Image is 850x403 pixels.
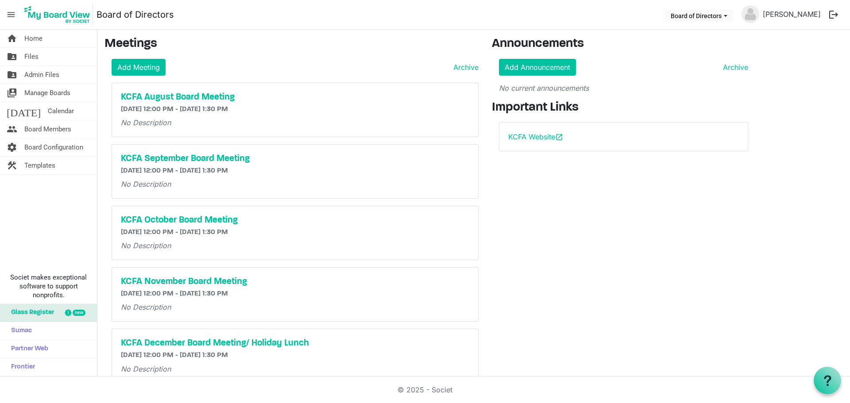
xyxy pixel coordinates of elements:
[121,364,469,374] p: No Description
[3,6,19,23] span: menu
[121,228,469,237] h6: [DATE] 12:00 PM - [DATE] 1:30 PM
[121,117,469,128] p: No Description
[4,273,93,299] span: Societ makes exceptional software to support nonprofits.
[121,154,469,164] a: KCFA September Board Meeting
[7,48,17,65] span: folder_shared
[121,179,469,189] p: No Description
[7,157,17,174] span: construction
[24,30,42,47] span: Home
[398,385,452,394] a: © 2025 - Societ
[824,5,843,24] button: logout
[121,338,469,349] a: KCFA December Board Meeting/ Holiday Lunch
[24,48,39,65] span: Files
[121,351,469,360] h6: [DATE] 12:00 PM - [DATE] 1:30 PM
[104,37,479,52] h3: Meetings
[24,138,83,156] span: Board Configuration
[121,92,469,103] a: KCFA August Board Meeting
[7,84,17,102] span: switch_account
[7,340,48,358] span: Partner Web
[121,302,469,312] p: No Description
[48,102,74,120] span: Calendar
[492,37,755,52] h3: Announcements
[499,83,748,93] p: No current announcements
[499,59,576,76] a: Add Announcement
[22,4,93,26] img: My Board View Logo
[22,4,97,26] a: My Board View Logo
[24,157,55,174] span: Templates
[7,138,17,156] span: settings
[508,132,563,141] a: KCFA Websiteopen_in_new
[555,133,563,141] span: open_in_new
[121,105,469,114] h6: [DATE] 12:00 PM - [DATE] 1:30 PM
[742,5,759,23] img: no-profile-picture.svg
[121,167,469,175] h6: [DATE] 12:00 PM - [DATE] 1:30 PM
[7,358,35,376] span: Frontier
[492,100,755,115] h3: Important Links
[719,62,748,73] a: Archive
[7,322,32,340] span: Sumac
[7,66,17,84] span: folder_shared
[7,102,41,120] span: [DATE]
[450,62,479,73] a: Archive
[759,5,824,23] a: [PERSON_NAME]
[665,9,733,22] button: Board of Directors dropdownbutton
[112,59,166,76] a: Add Meeting
[24,84,70,102] span: Manage Boards
[121,215,469,226] a: KCFA October Board Meeting
[73,310,85,316] div: new
[7,30,17,47] span: home
[24,120,71,138] span: Board Members
[121,290,469,298] h6: [DATE] 12:00 PM - [DATE] 1:30 PM
[7,304,54,322] span: Glass Register
[7,120,17,138] span: people
[97,6,174,23] a: Board of Directors
[121,276,469,287] a: KCFA November Board Meeting
[121,240,469,251] p: No Description
[24,66,59,84] span: Admin Files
